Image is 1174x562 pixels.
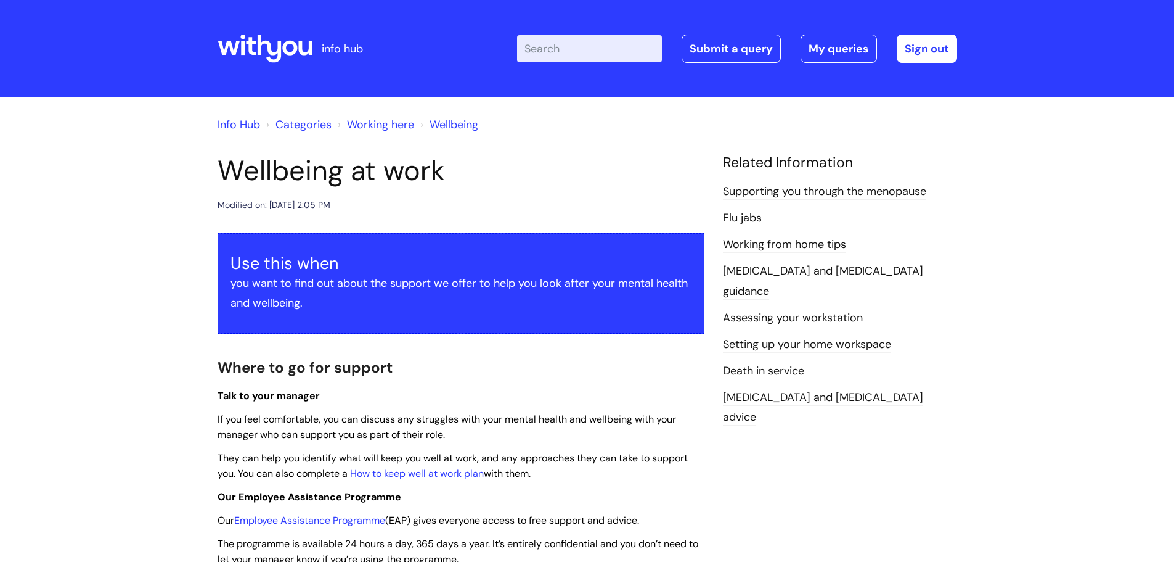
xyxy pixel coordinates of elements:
a: Employee Assistance Programme [234,514,385,527]
a: Working from home tips [723,237,846,253]
a: Info Hub [218,117,260,132]
a: My queries [801,35,877,63]
a: Flu jabs [723,210,762,226]
span: If you feel comfortable, you can discuss any struggles with your mental health and wellbeing with... [218,413,676,441]
p: you want to find out about the support we offer to help you look after your mental health and wel... [230,273,691,313]
a: Wellbeing [430,117,478,132]
a: Supporting you through the menopause [723,184,926,200]
a: Setting up your home workspace [723,337,891,353]
a: Working here [347,117,414,132]
span: Where to go for support [218,358,393,377]
li: Working here [335,115,414,134]
a: [MEDICAL_DATA] and [MEDICAL_DATA] advice [723,390,923,426]
div: | - [517,35,957,63]
p: info hub [322,39,363,59]
h1: Wellbeing at work [218,154,704,188]
span: Talk to your manager [218,389,320,402]
a: Sign out [897,35,957,63]
a: [MEDICAL_DATA] and [MEDICAL_DATA] guidance [723,263,923,299]
div: Modified on: [DATE] 2:05 PM [218,197,330,213]
h4: Related Information [723,154,957,171]
a: Submit a query [682,35,781,63]
span: Our (EAP) gives everyone access to free support and advice. [218,514,639,527]
a: Death in service [723,363,804,379]
a: Categories [275,117,332,132]
span: with them. [484,467,531,480]
li: Solution home [263,115,332,134]
a: Assessing your workstation [723,310,863,326]
span: They can help you identify what will keep you well at work, and any approaches they can take to s... [218,452,688,480]
a: How to keep well at work plan [350,467,484,480]
h3: Use this when [230,254,691,273]
input: Search [517,35,662,62]
li: Wellbeing [417,115,478,134]
span: Our Employee Assistance Programme [218,490,401,503]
